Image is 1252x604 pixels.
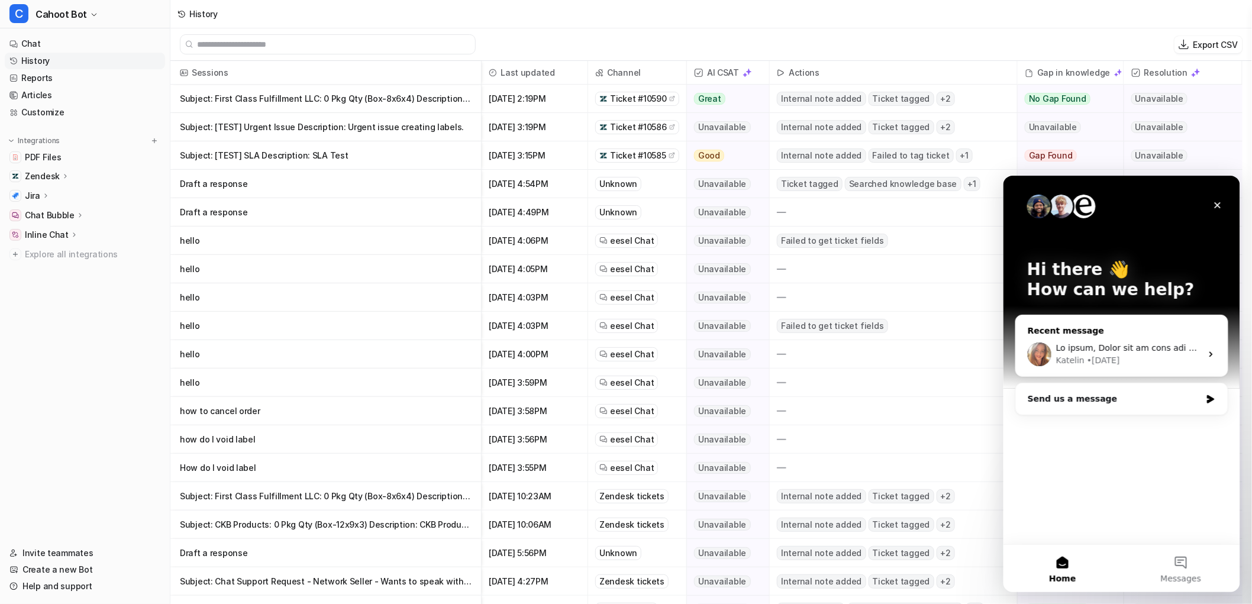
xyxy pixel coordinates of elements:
[694,263,750,275] span: Unavailable
[12,173,19,180] img: Zendesk
[180,85,472,113] p: Subject: First Class Fulfillment LLC: 0 Pkg Qty (Box-8x6x4) Description: First
[25,170,60,182] p: Zendesk
[610,292,654,303] span: eesel Chat
[1131,150,1188,162] span: Unavailable
[486,61,583,85] span: Last updated
[5,578,165,595] a: Help and support
[1131,93,1188,105] span: Unavailable
[180,454,472,482] p: How do I void label
[486,369,583,397] span: [DATE] 3:59PM
[599,151,608,160] img: zendesk
[25,229,69,241] p: Inline Chat
[1018,85,1115,113] button: No Gap Found
[599,434,654,445] a: eesel Chat
[486,113,583,141] span: [DATE] 3:19PM
[486,397,583,425] span: [DATE] 3:58PM
[869,546,934,560] span: Ticket tagged
[486,539,583,567] span: [DATE] 5:56PM
[694,519,750,531] span: Unavailable
[5,561,165,578] a: Create a new Bot
[595,205,641,219] div: Unknown
[5,53,165,69] a: History
[9,4,28,23] span: C
[599,322,608,330] img: eeselChat
[777,120,866,134] span: Internal note added
[599,462,654,474] a: eesel Chat
[150,137,159,145] img: menu_add.svg
[694,405,750,417] span: Unavailable
[5,87,165,104] a: Articles
[180,539,472,567] p: Draft a response
[694,547,750,559] span: Unavailable
[694,576,750,587] span: Unavailable
[869,92,934,106] span: Ticket tagged
[777,177,843,191] span: Ticket tagged
[1193,38,1238,51] p: Export CSV
[12,231,19,238] img: Inline Chat
[694,320,750,332] span: Unavailable
[610,121,666,133] span: Ticket #10586
[1022,61,1119,85] div: Gap in knowledge
[486,567,583,596] span: [DATE] 4:27PM
[694,490,750,502] span: Unavailable
[5,70,165,86] a: Reports
[595,518,669,532] div: Zendesk tickets
[869,518,934,532] span: Ticket tagged
[180,113,472,141] p: Subject: [TEST] Urgent Issue Description: Urgent issue creating labels.
[180,141,472,170] p: Subject: [TEST] SLA Description: SLA Test
[599,407,608,415] img: eeselChat
[777,574,866,589] span: Internal note added
[5,545,165,561] a: Invite teammates
[869,148,954,163] span: Failed to tag ticket
[486,85,583,113] span: [DATE] 2:19PM
[12,212,19,219] img: Chat Bubble
[180,369,472,397] p: hello
[694,150,724,162] span: Good
[5,104,165,121] a: Customize
[869,574,934,589] span: Ticket tagged
[599,405,654,417] a: eesel Chat
[180,283,472,312] p: hello
[595,177,641,191] div: Unknown
[180,227,472,255] p: hello
[610,320,654,332] span: eesel Chat
[1129,61,1237,85] span: Resolution
[599,464,608,472] img: eeselChat
[36,6,87,22] span: Cahoot Bot
[599,293,608,302] img: eeselChat
[610,348,654,360] span: eesel Chat
[845,177,961,191] span: Searched knowledge base
[777,148,866,163] span: Internal note added
[937,546,956,560] span: + 2
[486,425,583,454] span: [DATE] 3:56PM
[777,489,866,503] span: Internal note added
[694,206,750,218] span: Unavailable
[694,348,750,360] span: Unavailable
[180,511,472,539] p: Subject: CKB Products: 0 Pkg Qty (Box-12x9x3) Description: CKB Products: 0 Pkg Qty (Box-12x9x3)
[1025,150,1077,162] span: Gap Found
[25,151,61,163] span: PDF Files
[777,92,866,106] span: Internal note added
[599,320,654,332] a: eesel Chat
[25,209,75,221] p: Chat Bubble
[610,235,654,247] span: eesel Chat
[789,61,819,85] h2: Actions
[610,93,666,105] span: Ticket #10590
[687,85,762,113] button: Great
[595,546,641,560] div: Unknown
[777,518,866,532] span: Internal note added
[599,379,608,387] img: eeselChat
[777,546,866,560] span: Internal note added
